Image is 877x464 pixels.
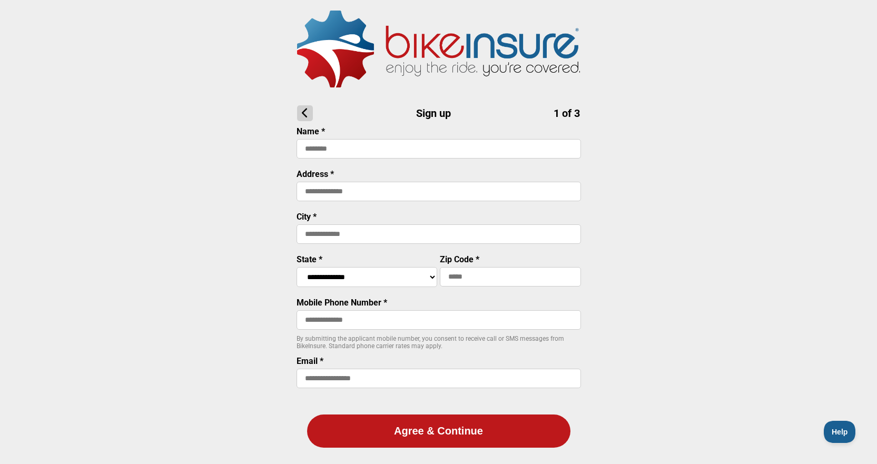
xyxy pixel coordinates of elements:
label: State * [297,254,322,264]
label: Name * [297,126,325,136]
h1: Sign up [297,105,580,121]
label: Mobile Phone Number * [297,298,387,308]
label: Zip Code * [440,254,479,264]
label: City * [297,212,317,222]
iframe: Toggle Customer Support [824,421,856,443]
label: Address * [297,169,334,179]
span: 1 of 3 [554,107,580,120]
label: Email * [297,356,323,366]
button: Agree & Continue [307,414,570,448]
p: By submitting the applicant mobile number, you consent to receive call or SMS messages from BikeI... [297,335,581,350]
